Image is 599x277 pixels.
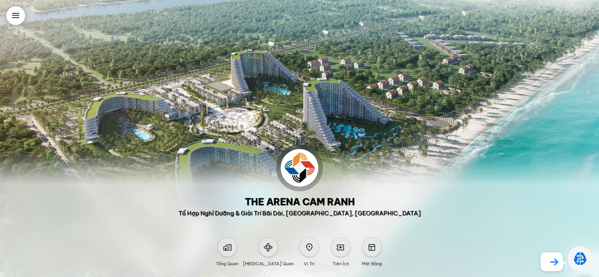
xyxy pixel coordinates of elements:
[216,257,238,268] div: Tổng quan
[178,209,421,217] div: Tổ Hợp Nghỉ Dưỡng & Giải Trí Bãi Dài, [GEOGRAPHIC_DATA], [GEOGRAPHIC_DATA]
[245,196,355,207] div: The Arena Cam Ranh
[362,257,382,268] div: Mặt bằng
[304,257,314,268] div: Vị trí
[281,149,318,187] img: logo arena.jpg
[332,257,349,268] div: Tiện ích
[243,257,294,268] div: [MEDICAL_DATA] quan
